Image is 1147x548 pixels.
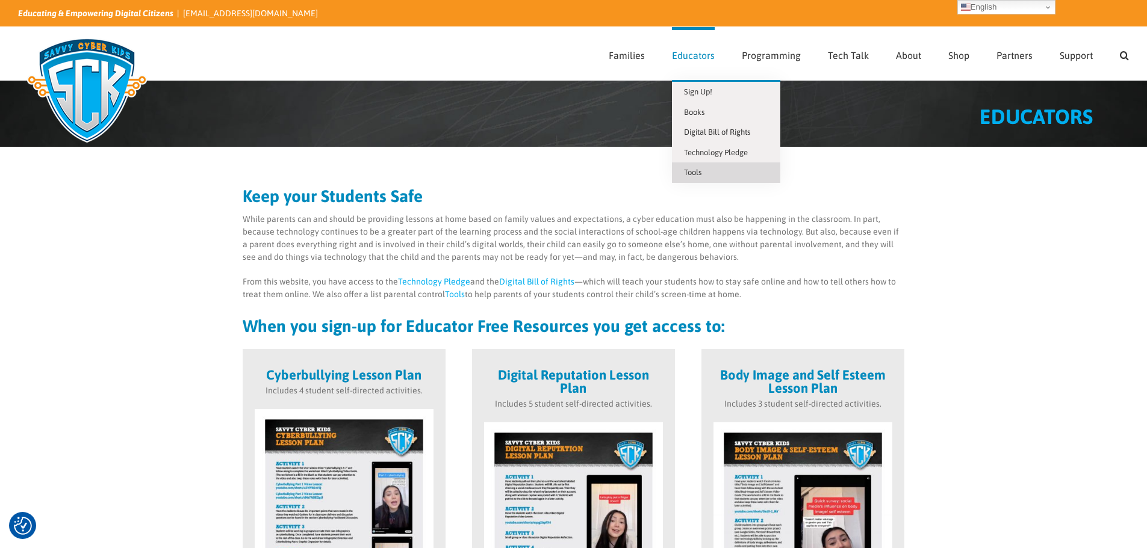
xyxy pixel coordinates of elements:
strong: Digital Reputation Lesson Plan [498,367,649,396]
strong: Body Image and Self Esteem Lesson Plan [720,367,886,396]
span: Tools [684,168,701,177]
img: Savvy Cyber Kids Logo [18,30,156,150]
strong: Cyberbullying Lesson Plan [266,367,421,383]
a: Families [609,27,645,80]
span: Shop [948,51,969,60]
span: Partners [996,51,1033,60]
img: en [961,2,971,12]
h2: When you sign-up for Educator Free Resources you get access to: [243,318,905,334]
p: Includes 3 student self-directed activities. [713,398,892,410]
a: Support [1060,27,1093,80]
a: Sign Up! [672,82,780,102]
a: Tech Talk [828,27,869,80]
a: [EMAIL_ADDRESS][DOMAIN_NAME] [183,8,318,18]
a: About [896,27,921,80]
i: Educating & Empowering Digital Citizens [18,8,173,18]
p: While parents can and should be providing lessons at home based on family values and expectations... [243,213,905,263]
a: Technology Pledge [398,277,470,286]
p: Includes 4 student self-directed activities. [255,384,434,397]
span: Digital Bill of Rights [684,128,750,137]
span: Tech Talk [828,51,869,60]
a: Shop [948,27,969,80]
span: Technology Pledge [684,148,748,157]
a: Tools [672,162,780,183]
span: EDUCATORS [980,105,1093,128]
nav: Main Menu [609,27,1129,80]
span: Programming [742,51,801,60]
a: Tools [445,289,465,299]
a: Technology Pledge [672,143,780,163]
span: Families [609,51,645,60]
p: Includes 5 student self-directed activities. [484,398,663,410]
span: Support [1060,51,1093,60]
a: Educators [672,27,715,80]
button: Consent Preferences [14,517,32,535]
span: Educators [672,51,715,60]
a: Digital Bill of Rights [499,277,574,286]
span: Sign Up! [684,87,712,96]
a: Programming [742,27,801,80]
img: Revisit consent button [14,517,32,535]
a: Digital Bill of Rights [672,122,780,143]
a: Search [1120,27,1129,80]
a: Partners [996,27,1033,80]
p: From this website, you have access to the and the —which will teach your students how to stay saf... [243,276,905,301]
span: About [896,51,921,60]
h2: Keep your Students Safe [243,188,905,205]
span: Books [684,108,704,117]
a: Books [672,102,780,123]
